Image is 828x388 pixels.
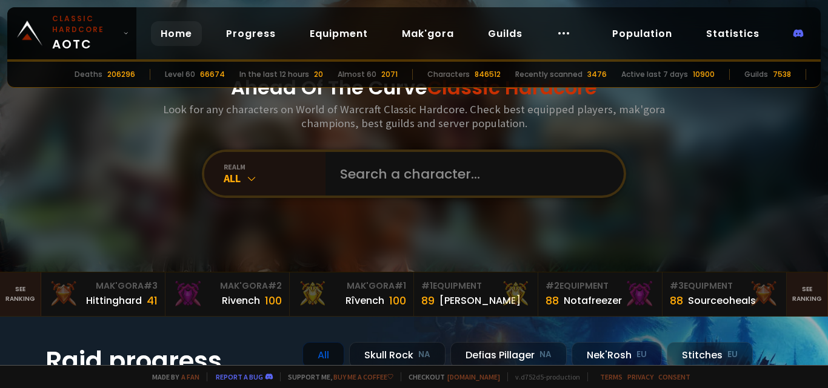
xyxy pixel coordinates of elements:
div: 89 [421,292,435,309]
a: [DOMAIN_NAME] [447,372,500,381]
div: All [302,342,344,368]
div: Defias Pillager [450,342,567,368]
div: Mak'Gora [48,280,158,292]
span: # 3 [670,280,684,292]
a: Classic HardcoreAOTC [7,7,136,59]
a: Guilds [478,21,532,46]
span: # 3 [144,280,158,292]
a: Consent [658,372,690,381]
div: Equipment [546,280,655,292]
div: 41 [147,292,158,309]
a: Population [603,21,682,46]
div: Sourceoheals [688,293,756,308]
span: Checkout [401,372,500,381]
a: Buy me a coffee [333,372,393,381]
div: Skull Rock [349,342,446,368]
div: 100 [265,292,282,309]
span: # 2 [546,280,559,292]
div: 7538 [773,69,791,80]
div: Nek'Rosh [572,342,662,368]
div: 3476 [587,69,607,80]
div: Hittinghard [86,293,142,308]
div: Equipment [670,280,779,292]
div: 20 [314,69,323,80]
a: Statistics [696,21,769,46]
small: Classic Hardcore [52,13,118,35]
div: 846512 [475,69,501,80]
div: Active last 7 days [621,69,688,80]
div: 66674 [200,69,225,80]
div: 2071 [381,69,398,80]
a: Mak'Gora#2Rivench100 [165,272,290,316]
div: In the last 12 hours [239,69,309,80]
small: NA [418,349,430,361]
span: Support me, [280,372,393,381]
div: 100 [389,292,406,309]
a: Mak'Gora#3Hittinghard41 [41,272,165,316]
h1: Raid progress [45,342,288,380]
span: Made by [145,372,199,381]
div: Deaths [75,69,102,80]
a: Progress [216,21,285,46]
a: a fan [181,372,199,381]
h1: Ahead Of The Curve [231,73,597,102]
div: 88 [670,292,683,309]
small: EU [636,349,647,361]
div: Mak'Gora [297,280,406,292]
a: Seeranking [787,272,828,316]
span: AOTC [52,13,118,53]
div: All [224,171,326,185]
div: Mak'Gora [173,280,282,292]
div: Equipment [421,280,530,292]
div: realm [224,162,326,171]
div: 10900 [693,69,715,80]
a: Report a bug [216,372,263,381]
div: Characters [427,69,470,80]
div: 88 [546,292,559,309]
a: Mak'Gora#1Rîvench100 [290,272,414,316]
h3: Look for any characters on World of Warcraft Classic Hardcore. Check best equipped players, mak'g... [158,102,670,130]
span: # 2 [268,280,282,292]
div: 206296 [107,69,135,80]
a: Home [151,21,202,46]
input: Search a character... [333,152,609,196]
a: #2Equipment88Notafreezer [538,272,663,316]
small: EU [727,349,738,361]
a: Privacy [627,372,653,381]
div: Almost 60 [338,69,376,80]
div: Guilds [744,69,768,80]
div: Level 60 [165,69,195,80]
span: # 1 [395,280,406,292]
a: #3Equipment88Sourceoheals [663,272,787,316]
div: Rîvench [346,293,384,308]
span: # 1 [421,280,433,292]
a: #1Equipment89[PERSON_NAME] [414,272,538,316]
small: NA [539,349,552,361]
div: Recently scanned [515,69,583,80]
a: Mak'gora [392,21,464,46]
a: Terms [600,372,623,381]
div: [PERSON_NAME] [439,293,521,308]
div: Stitches [667,342,753,368]
div: Rivench [222,293,260,308]
a: Equipment [300,21,378,46]
div: Notafreezer [564,293,622,308]
span: v. d752d5 - production [507,372,580,381]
